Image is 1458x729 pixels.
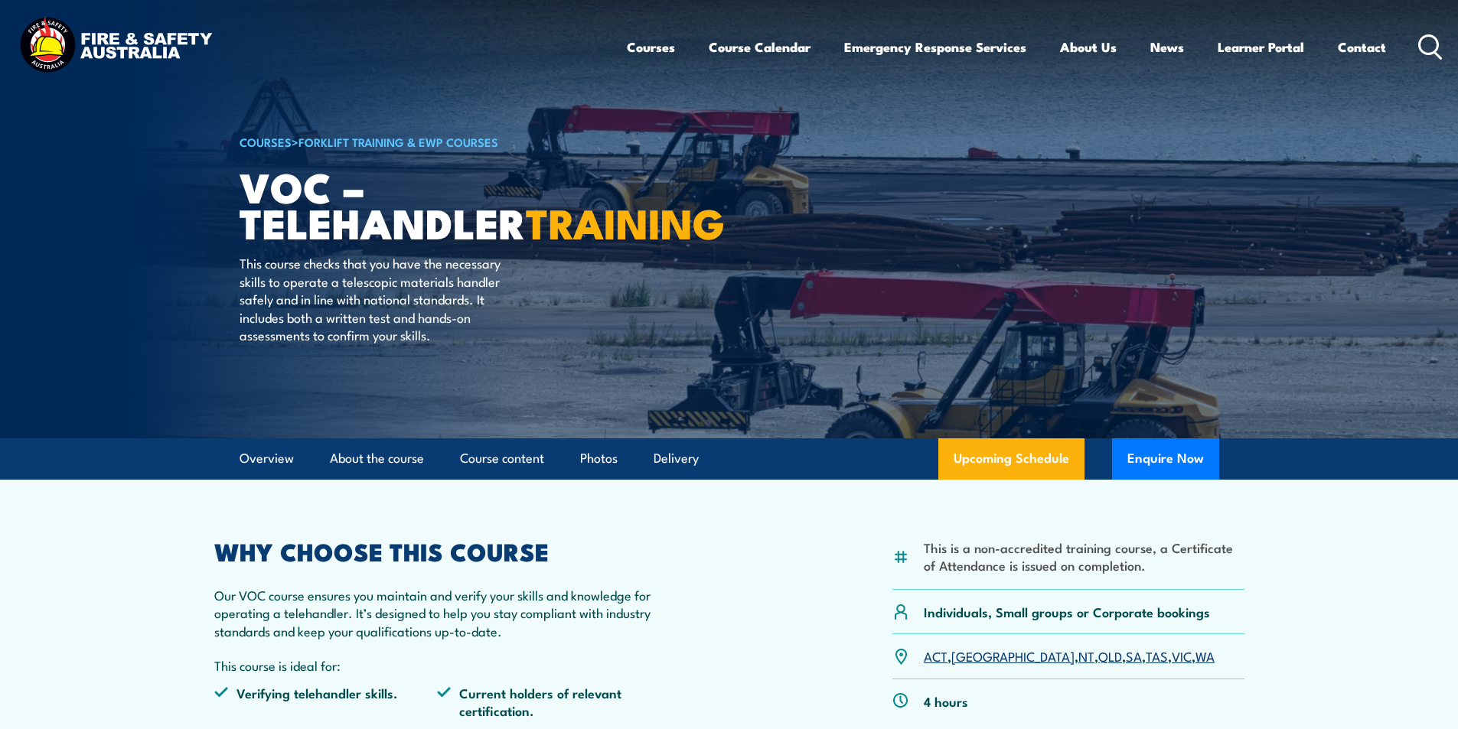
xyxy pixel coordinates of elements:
[214,684,438,720] li: Verifying telehandler skills.
[924,692,968,710] p: 4 hours
[1150,27,1184,67] a: News
[951,646,1075,665] a: [GEOGRAPHIC_DATA]
[924,647,1215,665] p: , , , , , , ,
[1195,646,1215,665] a: WA
[580,438,618,479] a: Photos
[214,586,661,640] p: Our VOC course ensures you maintain and verify your skills and knowledge for operating a telehand...
[924,646,948,665] a: ACT
[709,27,811,67] a: Course Calendar
[938,438,1085,480] a: Upcoming Schedule
[214,540,661,561] h2: WHY CHOOSE THIS COURSE
[526,190,725,253] strong: TRAINING
[844,27,1026,67] a: Emergency Response Services
[1098,646,1122,665] a: QLD
[654,438,699,479] a: Delivery
[240,133,292,150] a: COURSES
[1338,27,1386,67] a: Contact
[1126,646,1142,665] a: SA
[1172,646,1192,665] a: VIC
[240,132,618,151] h6: >
[1078,646,1094,665] a: NT
[240,438,294,479] a: Overview
[1146,646,1168,665] a: TAS
[240,254,519,343] p: This course checks that you have the necessary skills to operate a telescopic materials handler s...
[437,684,661,720] li: Current holders of relevant certification.
[460,438,544,479] a: Course content
[627,27,675,67] a: Courses
[330,438,424,479] a: About the course
[1060,27,1117,67] a: About Us
[1112,438,1219,480] button: Enquire Now
[214,656,661,674] p: This course is ideal for:
[298,133,498,150] a: Forklift Training & EWP Courses
[1218,27,1304,67] a: Learner Portal
[240,168,618,239] h1: VOC – Telehandler
[924,603,1210,620] p: Individuals, Small groups or Corporate bookings
[924,539,1244,574] li: This is a non-accredited training course, a Certificate of Attendance is issued on completion.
